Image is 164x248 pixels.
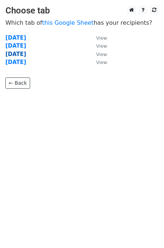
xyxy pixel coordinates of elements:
[5,77,30,89] a: ← Back
[5,59,26,65] a: [DATE]
[96,52,107,57] small: View
[5,51,26,57] a: [DATE]
[96,43,107,49] small: View
[96,60,107,65] small: View
[5,35,26,41] a: [DATE]
[89,43,107,49] a: View
[89,59,107,65] a: View
[89,35,107,41] a: View
[5,5,159,16] h3: Choose tab
[5,19,159,27] p: Which tab of has your recipients?
[96,35,107,41] small: View
[42,19,94,26] a: this Google Sheet
[89,51,107,57] a: View
[128,213,164,248] iframe: Chat Widget
[5,43,26,49] a: [DATE]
